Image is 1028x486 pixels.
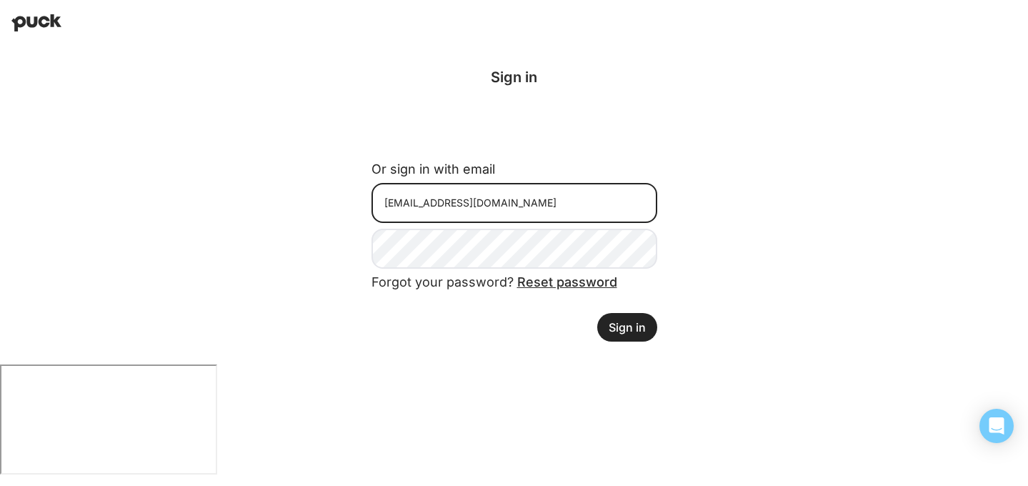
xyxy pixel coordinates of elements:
span: Forgot your password? [371,274,617,289]
label: Or sign in with email [371,162,495,177]
div: Sign in [371,69,657,86]
iframe: Sign in with Google Button [364,110,664,142]
img: Puck home [11,14,61,31]
input: Email [371,183,657,223]
div: Open Intercom Messenger [979,409,1014,443]
button: Sign in [597,313,657,342]
a: Reset password [517,274,617,289]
